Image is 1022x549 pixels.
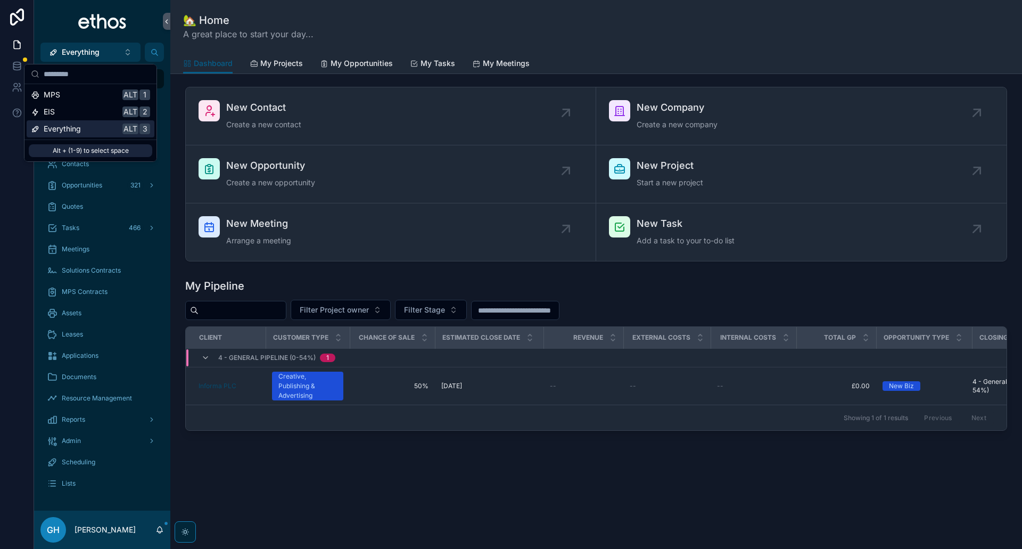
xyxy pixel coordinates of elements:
span: New Company [637,100,718,115]
div: Creative, Publishing & Advertising [278,372,337,400]
p: Alt + (1-9) to select space [29,144,152,157]
a: [DATE] [441,382,537,390]
span: 3 [141,125,149,133]
span: Assets [62,309,81,317]
h1: 🏡 Home [183,13,314,28]
span: 4 - General Pipeline (0-54%) [218,354,316,362]
span: Everything [62,47,100,58]
a: Quotes [40,197,164,216]
span: Internal Costs [720,333,776,342]
a: Resource Management [40,389,164,408]
span: New Task [637,216,735,231]
span: 2 [141,108,149,116]
span: [DATE] [441,382,462,390]
a: MPS Contracts [40,282,164,301]
a: Scheduling [40,453,164,472]
img: App logo [78,13,127,30]
span: -- [717,382,723,390]
span: Contacts [62,160,89,168]
div: Suggestions [24,84,156,140]
a: Solutions Contracts [40,261,164,280]
a: New TaskAdd a task to your to-do list [596,203,1007,261]
h1: My Pipeline [185,278,244,293]
span: New Project [637,158,703,173]
span: Revenue [573,333,603,342]
span: Opportunity Type [884,333,949,342]
a: Documents [40,367,164,387]
div: 321 [127,179,144,192]
span: Start a new project [637,177,703,188]
span: Alt [123,108,137,116]
span: EIS [44,106,55,117]
span: Total GP [824,333,856,342]
span: Reports [62,415,85,424]
span: Lists [62,479,76,488]
a: Informa PLC [199,382,236,390]
span: Documents [62,373,96,381]
a: Informa PLC [199,382,259,390]
span: New Contact [226,100,301,115]
a: Contacts [40,154,164,174]
a: My Tasks [410,54,455,75]
span: My Tasks [421,58,455,69]
div: 466 [126,222,144,234]
span: MPS Contracts [62,288,108,296]
span: Alt [123,91,137,99]
span: Alt [123,125,137,133]
span: Dashboard [194,58,233,69]
a: -- [550,382,617,390]
span: Customer Type [273,333,328,342]
span: My Meetings [483,58,530,69]
span: Tasks [62,224,79,232]
div: 1 [326,354,329,362]
span: Opportunities [62,181,102,190]
span: -- [550,382,556,390]
a: Creative, Publishing & Advertising [272,372,343,400]
a: -- [630,382,704,390]
a: My Opportunities [320,54,393,75]
span: Meetings [62,245,89,253]
span: My Projects [260,58,303,69]
span: 50% [356,382,428,390]
a: Meetings [40,240,164,259]
span: Admin [62,437,81,445]
span: Filter Stage [404,305,445,315]
span: -- [630,382,636,390]
a: Tasks466 [40,218,164,237]
span: A great place to start your day... [183,28,314,40]
a: Reports [40,410,164,429]
span: External Costs [632,333,690,342]
span: Filter Project owner [300,305,369,315]
span: Resource Management [62,394,132,403]
a: Leases [40,325,164,344]
span: Chance of sale [359,333,415,342]
a: My Projects [250,54,303,75]
span: GH [47,523,60,536]
a: Lists [40,474,164,493]
span: 1 [141,91,149,99]
a: Assets [40,304,164,323]
a: Opportunities321 [40,176,164,195]
a: New Biz [883,381,966,391]
span: Create a new company [637,119,718,130]
a: £0.00 [803,382,870,390]
span: My Opportunities [331,58,393,69]
span: Everything [44,124,81,134]
div: scrollable content [34,62,170,507]
a: My Meetings [472,54,530,75]
button: Select Button [291,300,391,320]
span: Create a new contact [226,119,301,130]
a: Applications [40,346,164,365]
span: Client [199,333,222,342]
a: New OpportunityCreate a new opportunity [186,145,596,203]
span: Create a new opportunity [226,177,315,188]
a: -- [717,382,790,390]
a: Admin [40,431,164,450]
span: Applications [62,351,98,360]
div: New Biz [889,381,914,391]
a: New ContactCreate a new contact [186,87,596,145]
button: Select Button [395,300,467,320]
p: [PERSON_NAME] [75,525,136,535]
